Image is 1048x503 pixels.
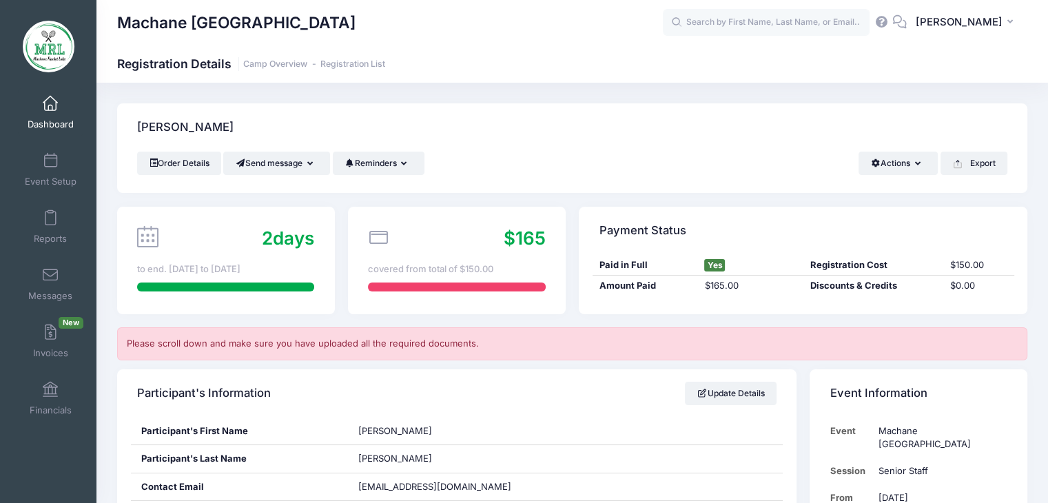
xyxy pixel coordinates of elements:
[663,9,870,37] input: Search by First Name, Last Name, or Email...
[830,418,872,458] td: Event
[320,59,385,70] a: Registration List
[830,373,927,413] h4: Event Information
[593,279,698,293] div: Amount Paid
[685,382,777,405] a: Update Details
[223,152,330,175] button: Send message
[859,152,938,175] button: Actions
[59,317,83,329] span: New
[262,225,314,251] div: days
[18,88,83,136] a: Dashboard
[907,7,1027,39] button: [PERSON_NAME]
[131,473,349,501] div: Contact Email
[504,227,546,249] span: $165
[830,458,872,484] td: Session
[803,258,944,272] div: Registration Cost
[262,227,273,249] span: 2
[358,453,432,464] span: [PERSON_NAME]
[368,263,545,276] div: covered from total of $150.00
[137,373,271,413] h4: Participant's Information
[593,258,698,272] div: Paid in Full
[131,445,349,473] div: Participant's Last Name
[599,211,686,250] h4: Payment Status
[803,279,944,293] div: Discounts & Credits
[117,327,1027,360] div: Please scroll down and make sure you have uploaded all the required documents.
[872,418,1007,458] td: Machane [GEOGRAPHIC_DATA]
[131,418,349,445] div: Participant's First Name
[137,263,314,276] div: to end. [DATE] to [DATE]
[117,57,385,71] h1: Registration Details
[137,152,221,175] a: Order Details
[358,481,511,492] span: [EMAIL_ADDRESS][DOMAIN_NAME]
[872,458,1007,484] td: Senior Staff
[944,258,1014,272] div: $150.00
[358,425,432,436] span: [PERSON_NAME]
[117,7,356,39] h1: Machane [GEOGRAPHIC_DATA]
[18,145,83,194] a: Event Setup
[30,404,72,416] span: Financials
[137,108,234,147] h4: [PERSON_NAME]
[34,233,67,245] span: Reports
[916,14,1003,30] span: [PERSON_NAME]
[33,347,68,359] span: Invoices
[18,260,83,308] a: Messages
[25,176,76,187] span: Event Setup
[944,279,1014,293] div: $0.00
[704,259,725,271] span: Yes
[28,119,74,130] span: Dashboard
[333,152,424,175] button: Reminders
[18,374,83,422] a: Financials
[18,317,83,365] a: InvoicesNew
[243,59,307,70] a: Camp Overview
[941,152,1007,175] button: Export
[28,290,72,302] span: Messages
[23,21,74,72] img: Machane Racket Lake
[698,279,803,293] div: $165.00
[18,203,83,251] a: Reports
